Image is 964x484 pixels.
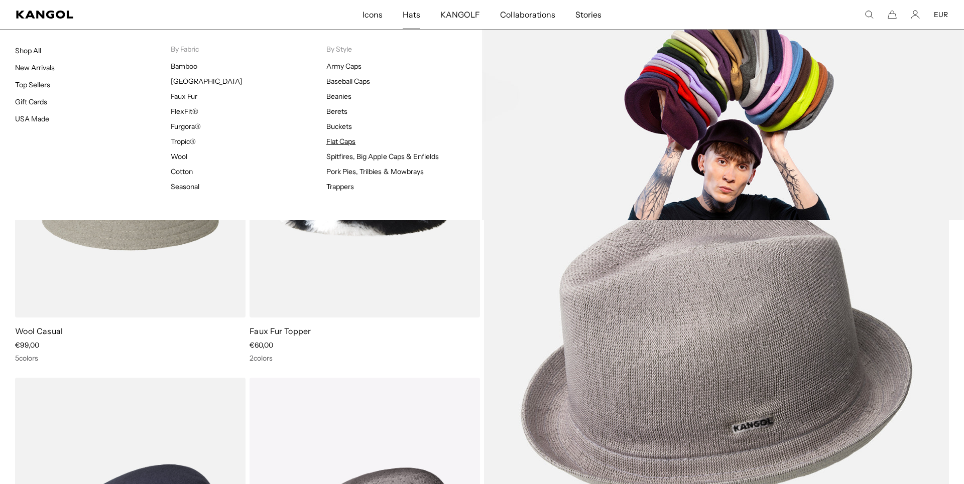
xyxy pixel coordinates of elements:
button: EUR [934,10,948,19]
summary: Search here [865,10,874,19]
a: Seasonal [171,182,199,191]
a: Beanies [326,92,351,101]
a: Baseball Caps [326,77,370,86]
a: Faux Fur Topper [250,326,311,336]
a: Shop All [15,46,41,55]
a: Top Sellers [15,80,50,89]
button: Cart [888,10,897,19]
a: Spitfires, Big Apple Caps & Enfields [326,152,439,161]
a: Flat Caps [326,137,355,146]
a: Faux Fur [171,92,197,101]
a: Furgora® [171,122,201,131]
a: New Arrivals [15,63,55,72]
a: Wool [171,152,187,161]
span: €60,00 [250,341,273,350]
a: Pork Pies, Trilbies & Mowbrays [326,167,424,176]
a: Account [911,10,920,19]
a: Kangol [16,11,240,19]
p: By Style [326,45,482,54]
a: FlexFit® [171,107,198,116]
img: Flat_Caps.jpg [482,30,964,220]
a: Wool Casual [15,326,63,336]
a: Army Caps [326,62,361,71]
a: Trappers [326,182,354,191]
div: 2 colors [250,354,480,363]
a: USA Made [15,114,49,123]
p: By Fabric [171,45,326,54]
a: Tropic® [171,137,196,146]
a: Cotton [171,167,193,176]
a: Berets [326,107,347,116]
a: [GEOGRAPHIC_DATA] [171,77,243,86]
span: €99,00 [15,341,39,350]
a: Bamboo [171,62,197,71]
div: 5 colors [15,354,246,363]
a: Gift Cards [15,97,47,106]
a: Buckets [326,122,352,131]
